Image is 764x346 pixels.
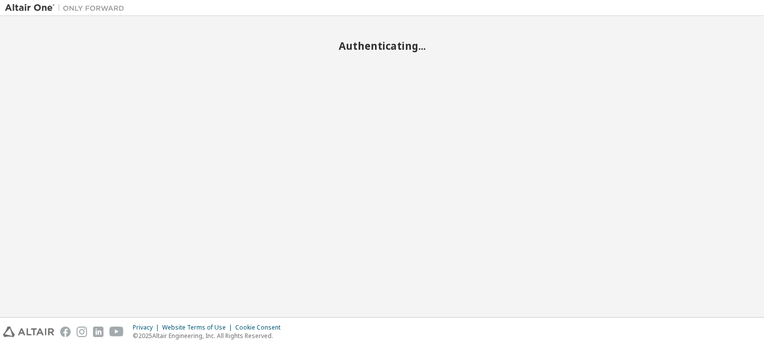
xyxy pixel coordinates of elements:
[5,39,759,52] h2: Authenticating...
[93,327,103,337] img: linkedin.svg
[109,327,124,337] img: youtube.svg
[133,332,286,340] p: © 2025 Altair Engineering, Inc. All Rights Reserved.
[5,3,129,13] img: Altair One
[133,324,162,332] div: Privacy
[3,327,54,337] img: altair_logo.svg
[162,324,235,332] div: Website Terms of Use
[60,327,71,337] img: facebook.svg
[235,324,286,332] div: Cookie Consent
[77,327,87,337] img: instagram.svg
